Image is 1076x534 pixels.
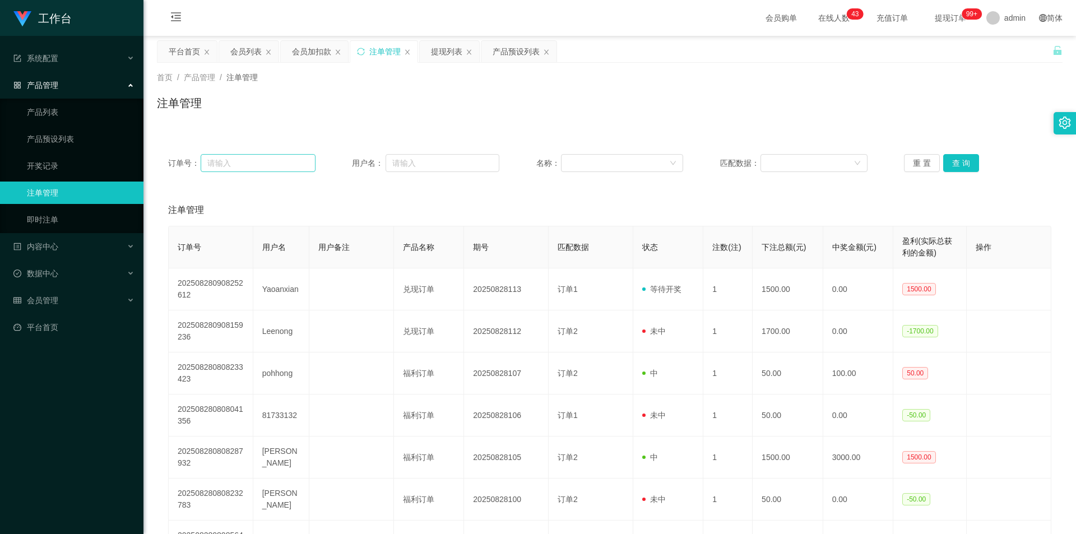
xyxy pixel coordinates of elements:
i: 图标: appstore-o [13,81,21,89]
span: 订单1 [558,411,578,420]
td: 20250828113 [464,268,549,310]
div: 提现列表 [431,41,462,62]
span: 产品名称 [403,243,434,252]
td: 福利订单 [394,437,465,479]
td: 202508280908159236 [169,310,253,352]
span: 1500.00 [902,451,935,463]
td: 1700.00 [753,310,823,352]
span: -50.00 [902,493,930,505]
span: 订单1 [558,285,578,294]
td: [PERSON_NAME] [253,437,309,479]
a: 产品列表 [27,101,134,123]
h1: 注单管理 [157,95,202,112]
span: 50.00 [902,367,928,379]
span: 订单2 [558,369,578,378]
span: 名称： [536,157,561,169]
button: 查 询 [943,154,979,172]
a: 注单管理 [27,182,134,204]
a: 产品预设列表 [27,128,134,150]
i: 图标: close [543,49,550,55]
i: 图标: setting [1059,117,1071,129]
span: 等待开奖 [642,285,681,294]
span: 用户名 [262,243,286,252]
td: 100.00 [823,352,894,394]
span: 未中 [642,495,666,504]
img: logo.9652507e.png [13,11,31,27]
td: 兑现订单 [394,310,465,352]
i: 图标: close [265,49,272,55]
i: 图标: unlock [1052,45,1063,55]
td: 50.00 [753,479,823,521]
span: 产品管理 [13,81,58,90]
td: 兑现订单 [394,268,465,310]
td: 0.00 [823,479,894,521]
span: 订单2 [558,495,578,504]
span: 中 [642,369,658,378]
td: Leenong [253,310,309,352]
span: 期号 [473,243,489,252]
i: 图标: close [203,49,210,55]
td: 0.00 [823,268,894,310]
i: 图标: global [1039,14,1047,22]
td: 20250828106 [464,394,549,437]
span: 订单号： [168,157,201,169]
div: 产品预设列表 [493,41,540,62]
a: 即时注单 [27,208,134,231]
span: 订单号 [178,243,201,252]
div: 会员加扣款 [292,41,331,62]
td: 202508280808041356 [169,394,253,437]
span: 中 [642,453,658,462]
td: 1 [703,310,753,352]
td: 1 [703,268,753,310]
td: 0.00 [823,394,894,437]
td: [PERSON_NAME] [253,479,309,521]
span: 订单2 [558,327,578,336]
span: 中奖金额(元) [832,243,876,252]
sup: 43 [847,8,863,20]
td: 3000.00 [823,437,894,479]
td: 20250828107 [464,352,549,394]
td: Yaoanxian [253,268,309,310]
span: -1700.00 [902,325,938,337]
td: 202508280808232783 [169,479,253,521]
td: 202508280808287932 [169,437,253,479]
span: 未中 [642,327,666,336]
div: 平台首页 [169,41,200,62]
span: 用户名： [352,157,386,169]
span: 操作 [976,243,991,252]
span: 状态 [642,243,658,252]
i: 图标: menu-fold [157,1,195,36]
div: 会员列表 [230,41,262,62]
td: 202508280908252612 [169,268,253,310]
span: 1500.00 [902,283,935,295]
i: 图标: check-circle-o [13,270,21,277]
td: 0.00 [823,310,894,352]
i: 图标: close [466,49,472,55]
span: 数据中心 [13,269,58,278]
td: 81733132 [253,394,309,437]
i: 图标: table [13,296,21,304]
a: 工作台 [13,13,72,22]
i: 图标: down [670,160,676,168]
td: 1500.00 [753,268,823,310]
span: 内容中心 [13,242,58,251]
td: 1 [703,437,753,479]
p: 4 [851,8,855,20]
span: 未中 [642,411,666,420]
td: 1500.00 [753,437,823,479]
span: 充值订单 [871,14,913,22]
span: 下注总额(元) [762,243,806,252]
i: 图标: sync [357,48,365,55]
span: 匹配数据： [720,157,760,169]
span: 系统配置 [13,54,58,63]
td: 50.00 [753,352,823,394]
sup: 989 [962,8,982,20]
td: 20250828112 [464,310,549,352]
h1: 工作台 [38,1,72,36]
p: 3 [855,8,859,20]
i: 图标: down [854,160,861,168]
td: 福利订单 [394,479,465,521]
span: 盈利(实际总获利的金额) [902,236,952,257]
span: / [220,73,222,82]
td: 50.00 [753,394,823,437]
